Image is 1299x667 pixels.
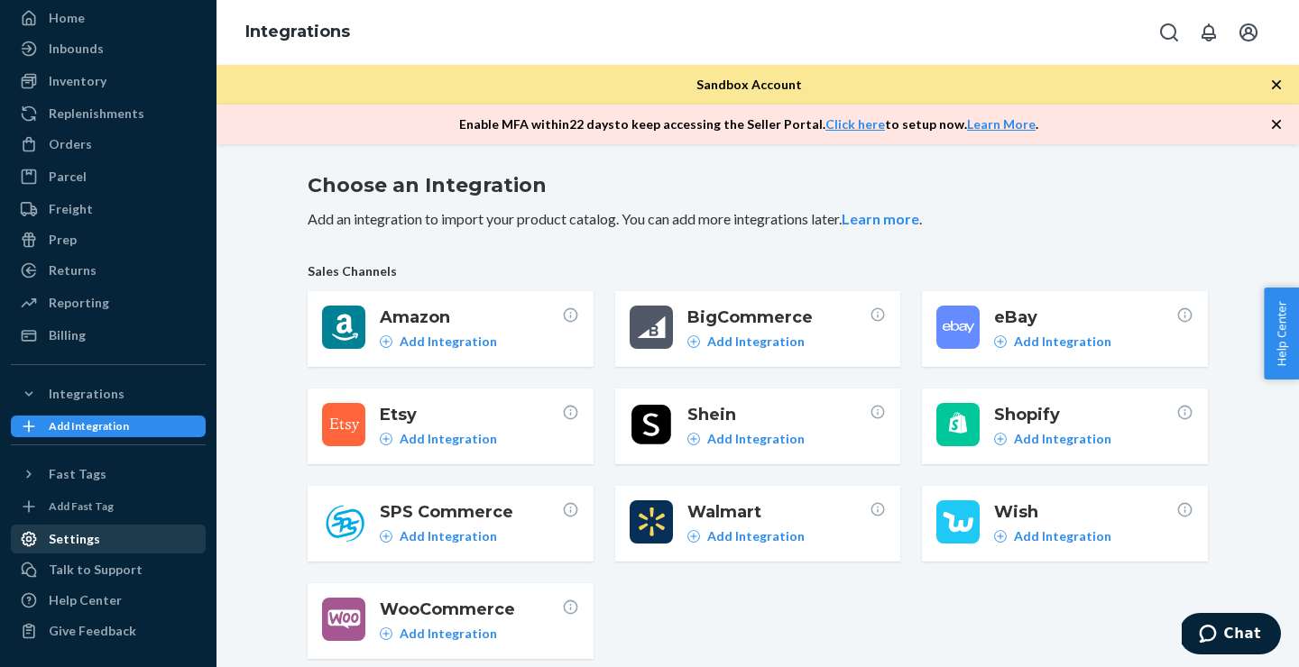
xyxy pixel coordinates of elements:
button: Talk to Support [11,555,206,584]
a: Reporting [11,288,206,317]
a: Add Integration [994,527,1111,545]
a: Inventory [11,67,206,96]
a: Add Integration [380,527,497,545]
div: Settings [49,530,100,548]
p: Add Integration [400,527,497,545]
a: Add Integration [687,527,805,545]
button: Give Feedback [11,617,206,645]
div: Add Integration [49,418,129,434]
a: Add Fast Tag [11,496,206,517]
a: Add Integration [380,430,497,448]
h2: Choose an Integration [308,171,1208,200]
div: Returns [49,261,97,279]
p: Add Integration [1014,333,1111,351]
div: Replenishments [49,105,144,123]
button: Learn more [842,209,919,230]
span: Etsy [380,403,562,426]
iframe: Opens a widget where you can chat to one of our agents [1182,613,1281,658]
p: Add Integration [707,527,805,545]
a: Parcel [11,162,206,191]
span: Shopify [994,403,1176,426]
ol: breadcrumbs [231,6,364,59]
button: Fast Tags [11,460,206,489]
a: Add Integration [380,625,497,643]
a: Add Integration [687,430,805,448]
a: Help Center [11,586,206,615]
p: Add Integration [707,333,805,351]
a: Add Integration [380,333,497,351]
p: Add Integration [400,333,497,351]
div: Orders [49,135,92,153]
p: Add Integration [400,625,497,643]
a: Billing [11,321,206,350]
p: Add an integration to import your product catalog. You can add more integrations later. . [308,209,1208,230]
div: Billing [49,326,86,344]
span: Walmart [687,500,870,524]
div: Reporting [49,294,109,312]
a: Home [11,4,206,32]
div: Inbounds [49,40,104,58]
div: Prep [49,231,77,249]
p: Add Integration [707,430,805,448]
span: Amazon [380,306,562,329]
a: Orders [11,130,206,159]
a: Settings [11,525,206,553]
div: Inventory [49,72,106,90]
div: Freight [49,200,93,218]
div: Talk to Support [49,561,143,579]
a: Freight [11,195,206,224]
a: Add Integration [11,416,206,437]
span: BigCommerce [687,306,870,329]
button: Open Search Box [1151,14,1187,50]
a: Prep [11,225,206,254]
a: Integrations [245,22,350,41]
a: Learn More [967,116,1036,132]
div: Help Center [49,591,122,609]
div: Integrations [49,385,124,403]
span: Wish [994,500,1176,524]
span: SPS Commerce [380,500,562,524]
div: Parcel [49,168,87,186]
span: WooCommerce [380,598,562,621]
button: Open account menu [1230,14,1267,50]
div: Add Fast Tag [49,498,114,514]
a: Inbounds [11,34,206,63]
p: Add Integration [1014,430,1111,448]
p: Add Integration [1014,527,1111,545]
a: Returns [11,256,206,285]
a: Add Integration [994,430,1111,448]
a: Replenishments [11,99,206,128]
a: Add Integration [687,333,805,351]
a: Add Integration [994,333,1111,351]
div: Fast Tags [49,465,106,483]
span: Shein [687,403,870,426]
span: Sandbox Account [696,77,802,92]
div: Home [49,9,85,27]
span: eBay [994,306,1176,329]
button: Help Center [1264,288,1299,379]
button: Integrations [11,379,206,408]
p: Add Integration [400,430,497,448]
p: Enable MFA within 22 days to keep accessing the Seller Portal. to setup now. . [459,115,1038,133]
div: Give Feedback [49,622,136,640]
span: Sales Channels [308,262,1208,280]
button: Open notifications [1191,14,1227,50]
a: Click here [825,116,885,132]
